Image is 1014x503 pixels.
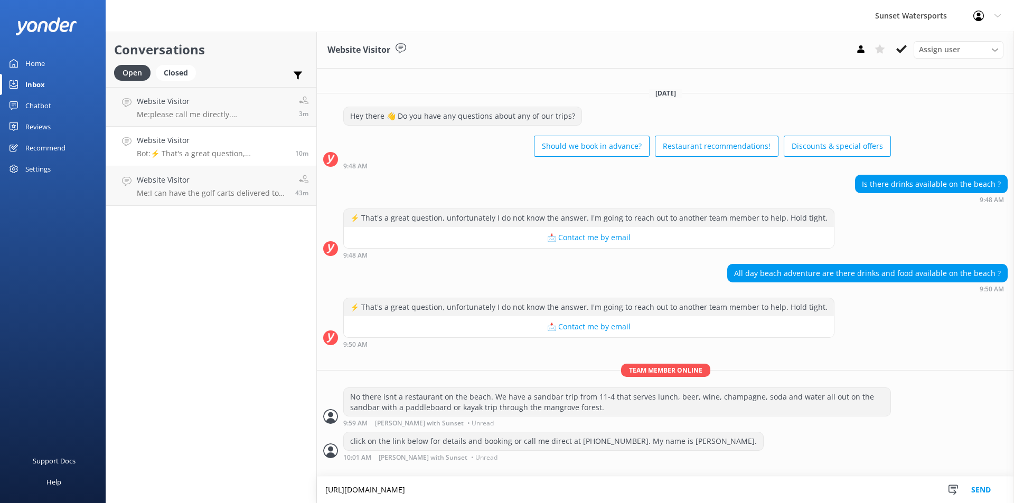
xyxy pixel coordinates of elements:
[317,477,1014,503] textarea: [URL][DOMAIN_NAME]
[344,316,834,337] button: 📩 Contact me by email
[727,285,1008,292] div: 08:50am 17-Aug-2025 (UTC -05:00) America/Cancun
[343,454,371,461] strong: 10:01 AM
[471,454,497,461] span: • Unread
[344,227,834,248] button: 📩 Contact me by email
[855,196,1008,203] div: 08:48am 17-Aug-2025 (UTC -05:00) America/Cancun
[649,89,682,98] span: [DATE]
[25,53,45,74] div: Home
[919,44,960,55] span: Assign user
[343,251,834,259] div: 08:48am 17-Aug-2025 (UTC -05:00) America/Cancun
[375,420,464,426] span: [PERSON_NAME] with Sunset
[156,67,201,78] a: Closed
[343,340,834,348] div: 08:50am 17-Aug-2025 (UTC -05:00) America/Cancun
[344,432,763,450] div: click on the link below for details and booking or call me direct at [PHONE_NUMBER]. My name is [...
[784,136,891,157] button: Discounts & special offers
[344,209,834,227] div: ⚡ That's a great question, unfortunately I do not know the answer. I'm going to reach out to anot...
[379,454,467,461] span: [PERSON_NAME] with Sunset
[156,65,196,81] div: Closed
[980,197,1004,203] strong: 9:48 AM
[25,116,51,137] div: Reviews
[343,419,891,426] div: 08:59am 17-Aug-2025 (UTC -05:00) America/Cancun
[728,264,1007,282] div: All day beach adventure are there drinks and food available on the beach ?
[25,74,45,95] div: Inbox
[137,188,287,198] p: Me: I can have the golf carts delivered to you if you like. Please call me at [PHONE_NUMBER]. My ...
[343,163,368,169] strong: 9:48 AM
[137,174,287,186] h4: Website Visitor
[106,87,316,127] a: Website VisitorMe:please call me directly. [PERSON_NAME] at [PHONE_NUMBER]3m
[344,388,890,416] div: No there isnt a restaurant on the beach. We have a sandbar trip from 11-4 that serves lunch, beer...
[343,420,368,426] strong: 9:59 AM
[25,95,51,116] div: Chatbot
[344,298,834,316] div: ⚡ That's a great question, unfortunately I do not know the answer. I'm going to reach out to anot...
[137,110,291,119] p: Me: please call me directly. [PERSON_NAME] at [PHONE_NUMBER]
[914,41,1003,58] div: Assign User
[295,149,308,158] span: 08:50am 17-Aug-2025 (UTC -05:00) America/Cancun
[467,420,494,426] span: • Unread
[327,43,390,57] h3: Website Visitor
[343,162,891,169] div: 08:48am 17-Aug-2025 (UTC -05:00) America/Cancun
[46,471,61,492] div: Help
[25,158,51,179] div: Settings
[114,67,156,78] a: Open
[856,175,1007,193] div: Is there drinks available on the beach ?
[137,135,287,146] h4: Website Visitor
[106,127,316,166] a: Website VisitorBot:⚡ That's a great question, unfortunately I do not know the answer. I'm going t...
[961,477,1001,503] button: Send
[534,136,650,157] button: Should we book in advance?
[114,65,151,81] div: Open
[16,17,77,35] img: yonder-white-logo.png
[106,166,316,206] a: Website VisitorMe:I can have the golf carts delivered to you if you like. Please call me at [PHON...
[980,286,1004,292] strong: 9:50 AM
[621,364,710,377] span: Team member online
[295,188,308,197] span: 08:17am 17-Aug-2025 (UTC -05:00) America/Cancun
[655,136,778,157] button: Restaurant recommendations!
[343,252,368,259] strong: 9:48 AM
[114,40,308,60] h2: Conversations
[344,107,581,125] div: Hey there 👋 Do you have any questions about any of our trips?
[343,341,368,348] strong: 9:50 AM
[343,453,764,461] div: 09:01am 17-Aug-2025 (UTC -05:00) America/Cancun
[25,137,65,158] div: Recommend
[137,96,291,107] h4: Website Visitor
[33,450,76,471] div: Support Docs
[299,109,308,118] span: 08:57am 17-Aug-2025 (UTC -05:00) America/Cancun
[137,149,287,158] p: Bot: ⚡ That's a great question, unfortunately I do not know the answer. I'm going to reach out to...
